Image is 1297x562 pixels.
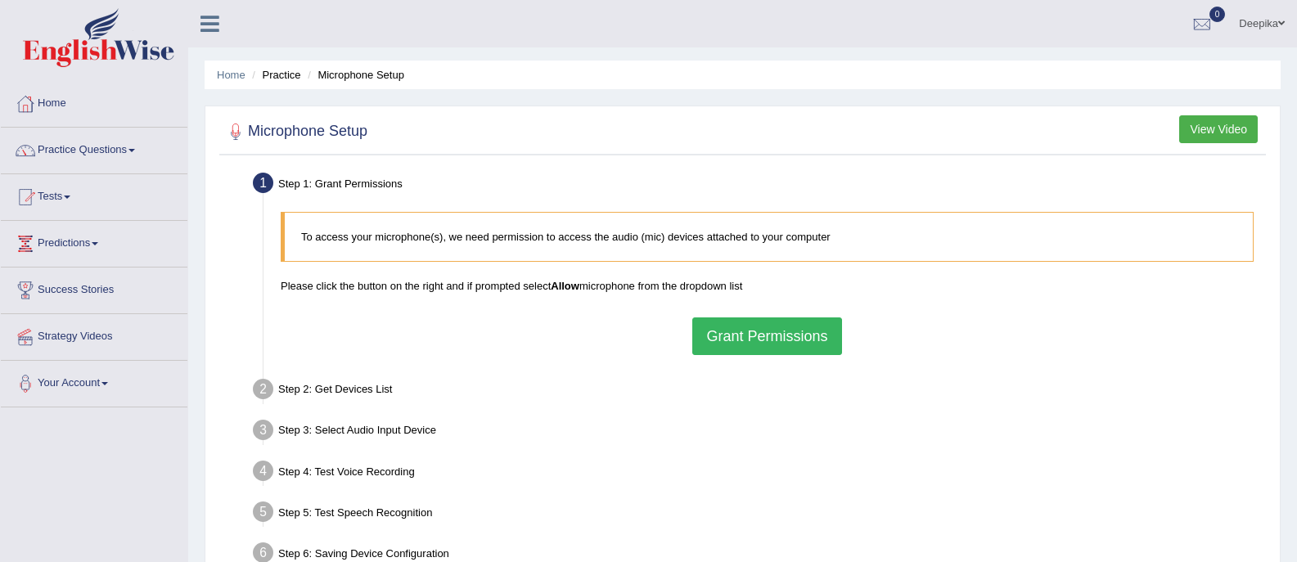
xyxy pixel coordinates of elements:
[551,280,579,292] b: Allow
[245,374,1272,410] div: Step 2: Get Devices List
[1,268,187,308] a: Success Stories
[281,278,1254,294] p: Please click the button on the right and if prompted select microphone from the dropdown list
[248,67,300,83] li: Practice
[245,168,1272,204] div: Step 1: Grant Permissions
[1,314,187,355] a: Strategy Videos
[1209,7,1226,22] span: 0
[1179,115,1258,143] button: View Video
[1,361,187,402] a: Your Account
[245,415,1272,451] div: Step 3: Select Audio Input Device
[223,119,367,144] h2: Microphone Setup
[217,69,245,81] a: Home
[1,128,187,169] a: Practice Questions
[692,317,841,355] button: Grant Permissions
[245,497,1272,533] div: Step 5: Test Speech Recognition
[301,229,1236,245] p: To access your microphone(s), we need permission to access the audio (mic) devices attached to yo...
[1,174,187,215] a: Tests
[1,81,187,122] a: Home
[304,67,404,83] li: Microphone Setup
[1,221,187,262] a: Predictions
[245,456,1272,492] div: Step 4: Test Voice Recording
